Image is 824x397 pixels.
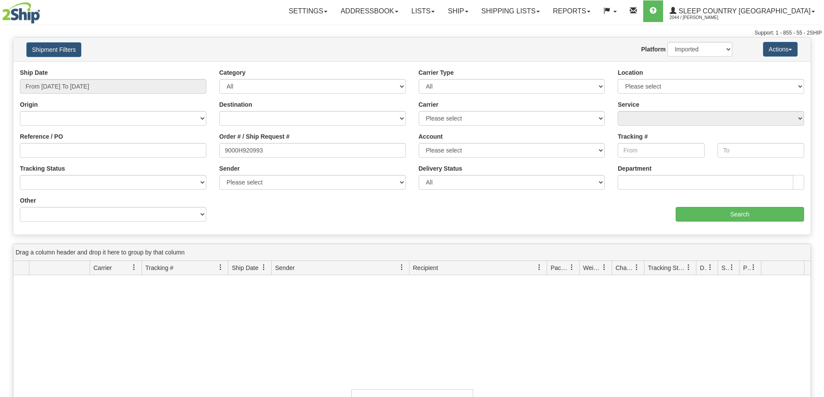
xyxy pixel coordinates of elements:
label: Other [20,196,36,205]
label: Destination [219,100,252,109]
span: Sender [275,264,295,272]
span: Weight [583,264,601,272]
input: To [718,143,804,158]
a: Sender filter column settings [394,260,409,275]
a: Pickup Status filter column settings [746,260,761,275]
a: Addressbook [334,0,405,22]
label: Sender [219,164,240,173]
a: Packages filter column settings [564,260,579,275]
a: Delivery Status filter column settings [703,260,718,275]
span: Tracking Status [648,264,686,272]
label: Origin [20,100,38,109]
div: Support: 1 - 855 - 55 - 2SHIP [2,29,822,37]
label: Location [618,68,643,77]
a: Tracking # filter column settings [213,260,228,275]
span: Recipient [413,264,438,272]
input: Search [676,207,804,222]
label: Tracking # [618,132,648,141]
a: Settings [282,0,334,22]
span: 2044 / [PERSON_NAME] [670,13,734,22]
a: Shipment Issues filter column settings [725,260,739,275]
label: Order # / Ship Request # [219,132,290,141]
label: Account [419,132,443,141]
label: Tracking Status [20,164,65,173]
label: Service [618,100,639,109]
img: logo2044.jpg [2,2,40,24]
a: Lists [405,0,441,22]
span: Delivery Status [700,264,707,272]
span: Ship Date [232,264,258,272]
a: Ship [441,0,475,22]
a: Shipping lists [475,0,546,22]
div: grid grouping header [13,244,811,261]
a: Charge filter column settings [629,260,644,275]
button: Shipment Filters [26,42,81,57]
a: Carrier filter column settings [127,260,141,275]
a: Tracking Status filter column settings [681,260,696,275]
a: Weight filter column settings [597,260,612,275]
a: Sleep Country [GEOGRAPHIC_DATA] 2044 / [PERSON_NAME] [663,0,821,22]
label: Department [618,164,651,173]
input: From [618,143,704,158]
label: Reference / PO [20,132,63,141]
a: Reports [546,0,597,22]
span: Charge [616,264,634,272]
label: Platform [641,45,666,54]
label: Carrier [419,100,439,109]
iframe: chat widget [804,154,823,242]
label: Ship Date [20,68,48,77]
label: Delivery Status [419,164,462,173]
label: Carrier Type [419,68,454,77]
span: Carrier [93,264,112,272]
span: Tracking # [145,264,173,272]
span: Packages [551,264,569,272]
label: Category [219,68,246,77]
a: Recipient filter column settings [532,260,547,275]
span: Pickup Status [743,264,750,272]
span: Shipment Issues [721,264,729,272]
a: Ship Date filter column settings [256,260,271,275]
button: Actions [763,42,798,57]
span: Sleep Country [GEOGRAPHIC_DATA] [677,7,811,15]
